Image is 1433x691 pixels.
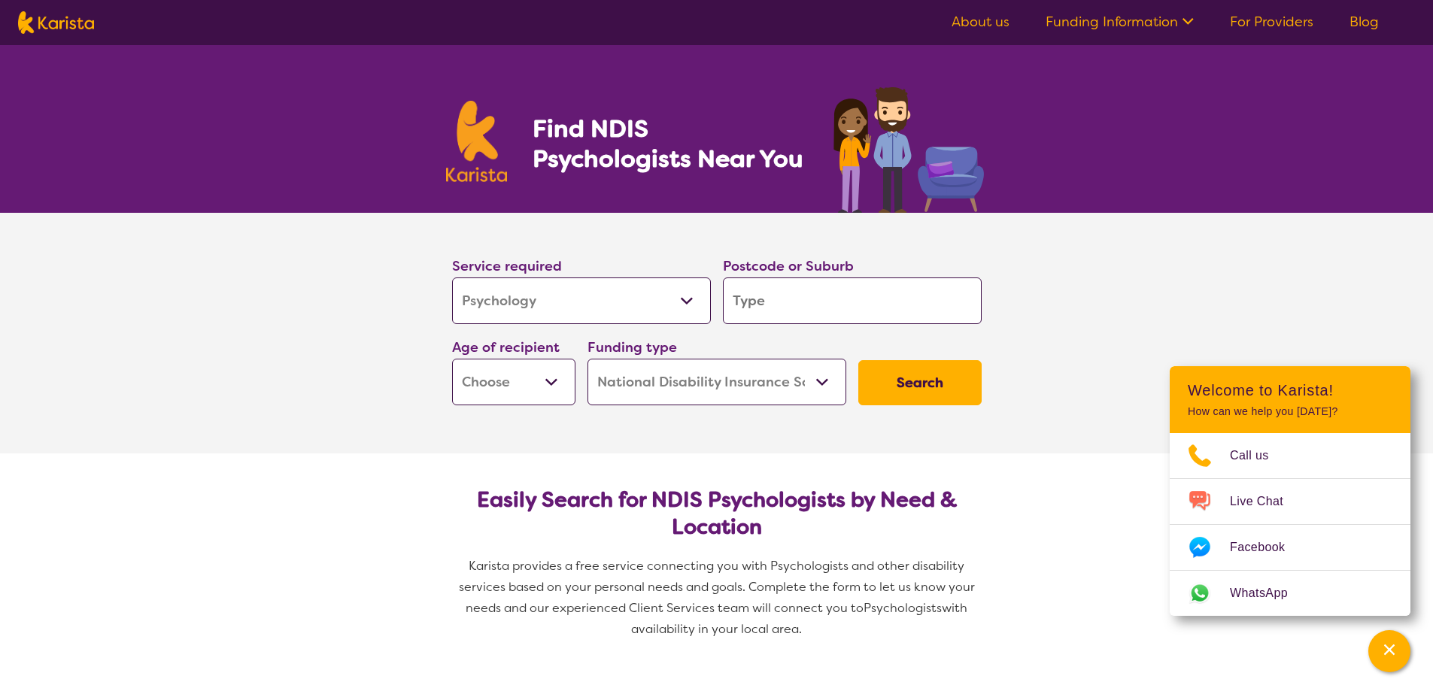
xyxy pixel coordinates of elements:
span: Psychologists [864,600,942,616]
span: Call us [1230,444,1287,467]
a: Funding Information [1046,13,1194,31]
p: How can we help you [DATE]? [1188,405,1392,418]
input: Type [723,277,982,324]
img: Karista logo [18,11,94,34]
span: Karista provides a free service connecting you with Psychologists and other disability services b... [459,558,978,616]
ul: Choose channel [1170,433,1410,616]
button: Search [858,360,982,405]
h2: Easily Search for NDIS Psychologists by Need & Location [464,486,970,541]
div: Channel Menu [1170,366,1410,616]
label: Postcode or Suburb [723,257,854,275]
button: Channel Menu [1368,630,1410,672]
span: Facebook [1230,536,1303,559]
img: psychology [828,81,988,213]
a: Blog [1350,13,1379,31]
label: Funding type [587,338,677,356]
label: Age of recipient [452,338,560,356]
label: Service required [452,257,562,275]
span: Live Chat [1230,490,1301,513]
a: For Providers [1230,13,1313,31]
span: WhatsApp [1230,582,1306,605]
h1: Find NDIS Psychologists Near You [533,114,811,174]
a: About us [952,13,1009,31]
img: Karista logo [446,101,508,182]
h2: Welcome to Karista! [1188,381,1392,399]
a: Web link opens in a new tab. [1170,571,1410,616]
